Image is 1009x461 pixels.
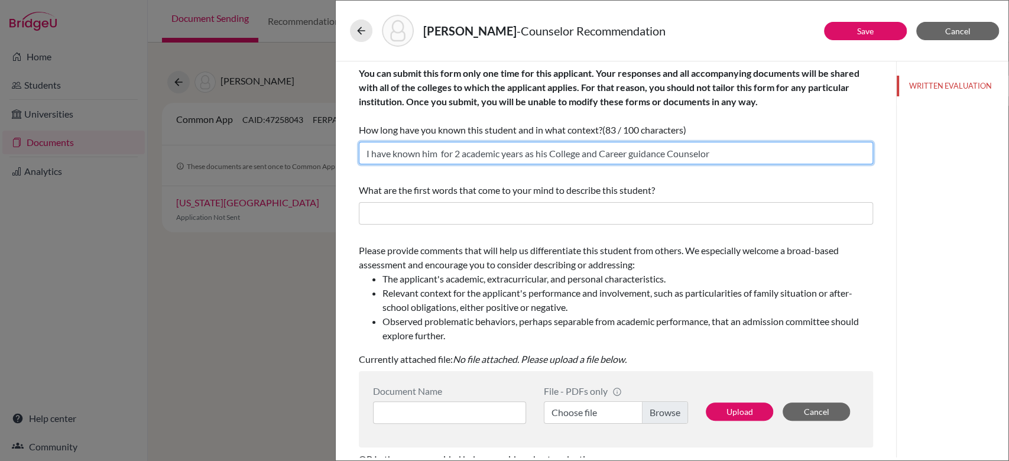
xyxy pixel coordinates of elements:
[783,402,850,421] button: Cancel
[706,402,773,421] button: Upload
[359,67,859,107] b: You can submit this form only one time for this applicant. Your responses and all accompanying do...
[602,124,686,135] span: (83 / 100 characters)
[453,353,627,365] i: No file attached. Please upload a file below.
[359,67,859,135] span: How long have you known this student and in what context?
[359,184,655,196] span: What are the first words that come to your mind to describe this student?
[544,385,688,397] div: File - PDFs only
[382,286,873,314] li: Relevant context for the applicant's performance and involvement, such as particularities of fami...
[612,387,622,397] span: info
[359,239,873,371] div: Currently attached file:
[382,272,873,286] li: The applicant's academic, extracurricular, and personal characteristics.
[544,401,688,424] label: Choose file
[373,385,526,397] div: Document Name
[517,24,666,38] span: - Counselor Recommendation
[382,314,873,343] li: Observed problematic behaviors, perhaps separable from academic performance, that an admission co...
[359,245,873,343] span: Please provide comments that will help us differentiate this student from others. We especially w...
[897,76,1008,96] button: WRITTEN EVALUATION
[423,24,517,38] strong: [PERSON_NAME]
